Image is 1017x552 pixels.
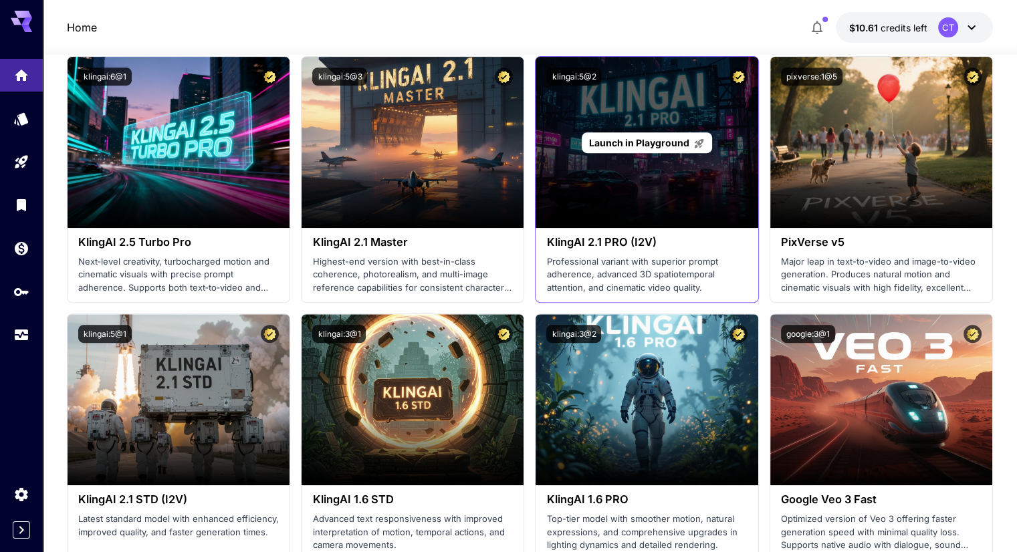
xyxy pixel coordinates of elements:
p: Advanced text responsiveness with improved interpretation of motion, temporal actions, and camera... [312,513,513,552]
div: Library [13,196,29,213]
button: klingai:3@1 [312,325,366,343]
h3: KlingAI 2.1 PRO (I2V) [546,236,747,249]
h3: KlingAI 2.1 STD (I2V) [78,493,279,506]
h3: KlingAI 1.6 PRO [546,493,747,506]
button: Expand sidebar [13,521,30,539]
span: credits left [881,22,927,33]
p: Top-tier model with smoother motion, natural expressions, and comprehensive upgrades in lighting ... [546,513,747,552]
div: Settings [13,486,29,503]
p: Next‑level creativity, turbocharged motion and cinematic visuals with precise prompt adherence. S... [78,255,279,295]
p: Professional variant with superior prompt adherence, advanced 3D spatiotemporal attention, and ci... [546,255,747,295]
img: alt [770,314,992,485]
h3: Google Veo 3 Fast [781,493,982,506]
img: alt [68,57,290,228]
button: Certified Model – Vetted for best performance and includes a commercial license. [964,67,982,86]
button: klingai:5@1 [78,325,132,343]
img: alt [68,314,290,485]
button: Certified Model – Vetted for best performance and includes a commercial license. [495,67,513,86]
button: Certified Model – Vetted for best performance and includes a commercial license. [964,325,982,343]
div: Home [13,63,29,80]
button: Certified Model – Vetted for best performance and includes a commercial license. [261,325,279,343]
img: alt [302,314,524,485]
div: Usage [13,327,29,343]
button: google:3@1 [781,325,835,343]
img: alt [302,57,524,228]
button: pixverse:1@5 [781,67,842,86]
h3: PixVerse v5 [781,236,982,249]
button: klingai:5@2 [546,67,601,86]
div: Wallet [13,240,29,257]
p: Optimized version of Veo 3 offering faster generation speed with minimal quality loss. Supports n... [781,513,982,552]
div: Models [13,110,29,127]
button: klingai:5@3 [312,67,367,86]
div: API Keys [13,283,29,300]
div: $10.60939 [849,21,927,35]
img: alt [770,57,992,228]
button: klingai:3@2 [546,325,601,343]
h3: KlingAI 1.6 STD [312,493,513,506]
button: Certified Model – Vetted for best performance and includes a commercial license. [495,325,513,343]
p: Major leap in text-to-video and image-to-video generation. Produces natural motion and cinematic ... [781,255,982,295]
button: klingai:6@1 [78,67,132,86]
button: Certified Model – Vetted for best performance and includes a commercial license. [729,325,748,343]
nav: breadcrumb [67,19,97,35]
button: Certified Model – Vetted for best performance and includes a commercial license. [261,67,279,86]
button: Certified Model – Vetted for best performance and includes a commercial license. [729,67,748,86]
div: Playground [13,154,29,170]
a: Launch in Playground [582,132,712,153]
h3: KlingAI 2.5 Turbo Pro [78,236,279,249]
p: Highest-end version with best-in-class coherence, photorealism, and multi-image reference capabil... [312,255,513,295]
h3: KlingAI 2.1 Master [312,236,513,249]
img: alt [536,314,758,485]
a: Home [67,19,97,35]
span: Launch in Playground [589,137,689,148]
button: $10.60939CT [836,12,993,43]
div: CT [938,17,958,37]
span: $10.61 [849,22,881,33]
p: Latest standard model with enhanced efficiency, improved quality, and faster generation times. [78,513,279,539]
